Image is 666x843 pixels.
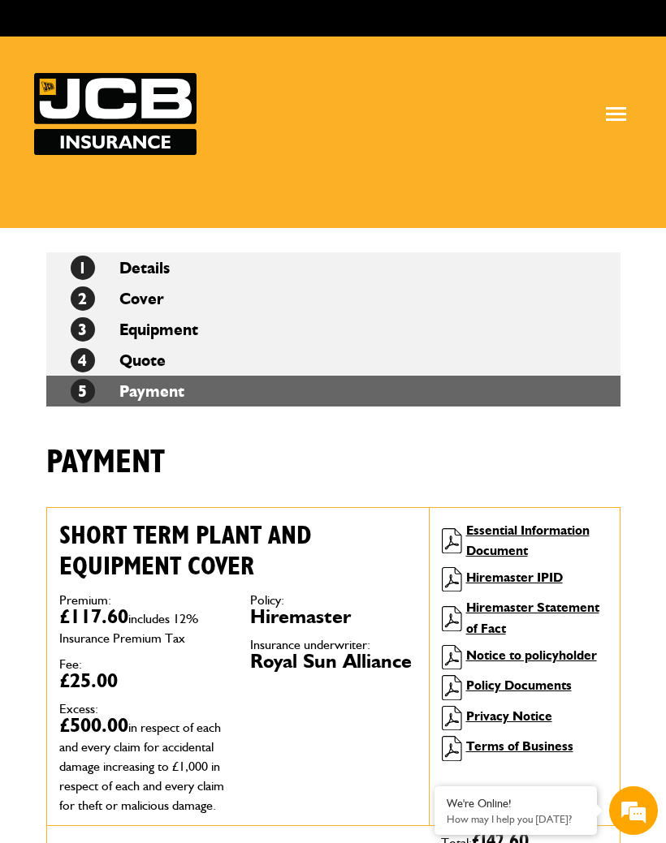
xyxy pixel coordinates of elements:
li: Payment [46,376,621,406]
dd: £500.00 [59,716,226,813]
dd: Hiremaster [250,607,417,626]
dt: Excess: [59,703,226,716]
a: Hiremaster IPID [466,570,563,585]
p: How may I help you today? [447,813,585,825]
dd: Royal Sun Alliance [250,652,417,671]
a: JCB Insurance Services [34,73,197,155]
a: 4Quote [71,351,166,370]
a: Hiremaster Statement of Fact [466,600,599,636]
dt: Fee: [59,658,226,671]
dt: Premium: [59,594,226,607]
a: Notice to policyholder [466,647,597,663]
div: We're Online! [447,797,585,811]
dt: Policy: [250,594,417,607]
a: Privacy Notice [466,708,552,724]
span: in respect of each and every claim for accidental damage increasing to £1,000 in respect of each ... [59,720,224,813]
span: 2 [71,286,95,311]
span: 5 [71,379,95,403]
a: 1Details [71,258,170,277]
a: 2Cover [71,289,164,308]
dd: £25.00 [59,671,226,690]
span: 1 [71,256,95,280]
a: Essential Information Document [466,523,590,559]
img: JCB Insurance Services logo [34,73,197,155]
span: 4 [71,348,95,372]
span: 3 [71,317,95,342]
dt: Insurance underwriter: [250,639,417,652]
a: Policy Documents [466,677,572,693]
dd: £117.60 [59,607,226,646]
span: includes 12% Insurance Premium Tax [59,611,198,646]
h2: Short term plant and equipment cover [59,520,417,583]
a: Terms of Business [466,738,573,754]
a: 3Equipment [71,320,198,339]
h1: Payment [46,443,165,482]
